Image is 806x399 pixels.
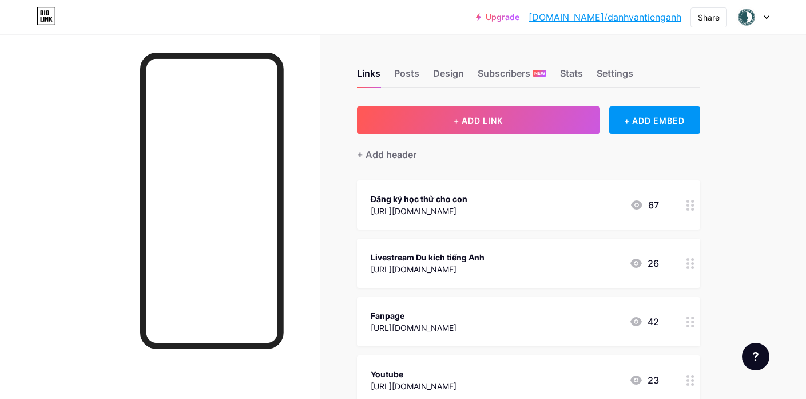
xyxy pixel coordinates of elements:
div: 42 [629,315,659,329]
div: Fanpage [371,310,456,322]
div: Share [698,11,720,23]
span: + ADD LINK [454,116,503,125]
div: Links [357,66,380,87]
div: [URL][DOMAIN_NAME] [371,263,485,275]
a: [DOMAIN_NAME]/danhvantienganh [529,10,681,24]
div: [URL][DOMAIN_NAME] [371,380,456,392]
div: Subscribers [478,66,546,87]
div: + ADD EMBED [609,106,700,134]
div: 67 [630,198,659,212]
div: Stats [560,66,583,87]
button: + ADD LINK [357,106,600,134]
div: Đăng ký học thử cho con [371,193,467,205]
span: NEW [534,70,545,77]
div: [URL][DOMAIN_NAME] [371,205,467,217]
div: + Add header [357,148,416,161]
div: Design [433,66,464,87]
img: danhvantienganh [736,6,757,28]
div: Settings [597,66,633,87]
div: 26 [629,256,659,270]
div: Youtube [371,368,456,380]
div: 23 [629,373,659,387]
div: Posts [394,66,419,87]
div: Livestream Du kích tiếng Anh [371,251,485,263]
a: Upgrade [476,13,519,22]
div: [URL][DOMAIN_NAME] [371,322,456,334]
